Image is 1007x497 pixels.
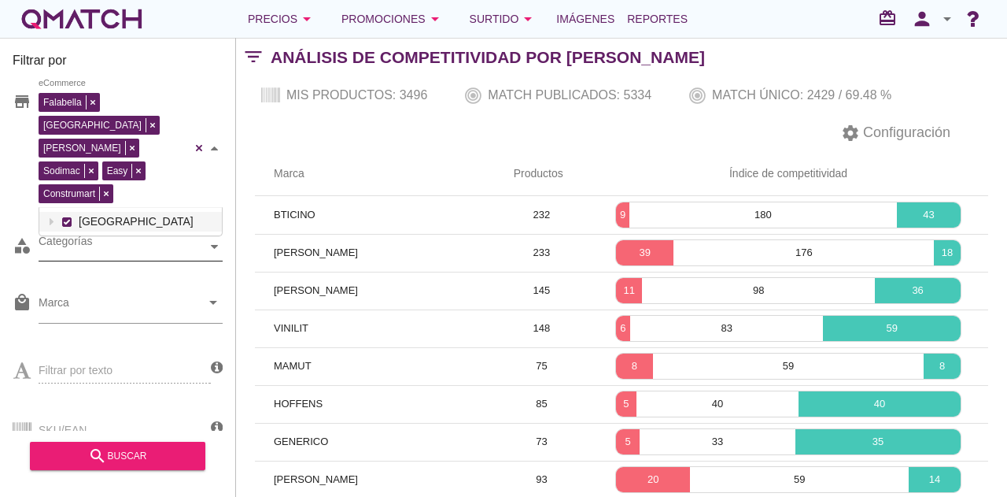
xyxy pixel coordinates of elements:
p: 176 [673,245,934,261]
span: MAMUT [274,360,312,372]
p: 20 [616,472,690,488]
p: 9 [616,207,629,223]
h2: Análisis de competitividad por [PERSON_NAME] [271,45,705,70]
a: Reportes [621,3,694,35]
td: 85 [495,385,588,423]
p: 36 [875,283,961,299]
p: 40 [636,396,799,412]
i: arrow_drop_down [938,9,957,28]
td: 148 [495,310,588,347]
td: 145 [495,272,588,310]
i: store [13,92,31,111]
div: Surtido [470,9,538,28]
a: white-qmatch-logo [19,3,145,35]
span: VINILIT [274,322,308,334]
a: Imágenes [550,3,621,35]
p: 5 [616,434,640,450]
p: 43 [897,207,961,223]
span: Falabella [39,95,86,109]
i: category [13,236,31,255]
td: 233 [495,234,588,272]
span: Reportes [627,9,688,28]
p: 18 [934,245,961,261]
i: search [88,447,107,465]
span: Easy [103,164,132,178]
div: Precios [248,9,316,28]
button: Configuración [828,119,963,147]
td: 73 [495,423,588,461]
p: 180 [629,207,897,223]
i: arrow_drop_down [297,9,316,28]
p: 6 [616,321,630,336]
p: 14 [909,472,961,488]
span: Sodimac [39,164,84,178]
i: local_mall [13,293,31,312]
span: Imágenes [556,9,614,28]
button: Surtido [457,3,551,35]
td: 75 [495,347,588,385]
span: [PERSON_NAME] [274,473,358,485]
label: [GEOGRAPHIC_DATA] [75,212,218,232]
i: arrow_drop_down [518,9,537,28]
p: 40 [799,396,961,412]
p: 35 [795,434,961,450]
p: 39 [616,245,673,261]
span: Construmart [39,187,99,201]
button: Promociones [329,3,457,35]
th: Productos: Not sorted. [495,152,588,196]
button: Precios [235,3,329,35]
span: [PERSON_NAME] [274,284,358,296]
i: redeem [878,9,903,28]
button: buscar [30,442,205,470]
p: 98 [642,283,875,299]
span: [PERSON_NAME] [39,141,125,155]
span: GENERICO [274,436,328,447]
p: 8 [924,358,961,374]
span: HOFFENS [274,398,323,410]
i: person [906,8,938,30]
span: Configuración [860,122,950,143]
i: settings [841,124,860,143]
th: Índice de competitividad: Not sorted. [588,152,988,196]
div: Clear all [191,89,207,207]
i: arrow_drop_down [204,293,223,312]
p: 8 [616,358,653,374]
p: 59 [823,321,961,336]
p: 59 [690,472,909,488]
td: 232 [495,196,588,234]
th: Marca: Not sorted. [255,152,495,196]
p: 5 [616,396,636,412]
i: arrow_drop_down [426,9,444,28]
p: 83 [630,321,824,336]
p: 11 [616,283,642,299]
h3: Filtrar por [13,51,223,76]
span: BTICINO [274,209,315,221]
div: buscar [42,447,193,465]
span: [PERSON_NAME] [274,247,358,258]
p: 33 [640,434,795,450]
div: Promociones [341,9,444,28]
p: 59 [653,358,924,374]
span: [GEOGRAPHIC_DATA] [39,118,146,132]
